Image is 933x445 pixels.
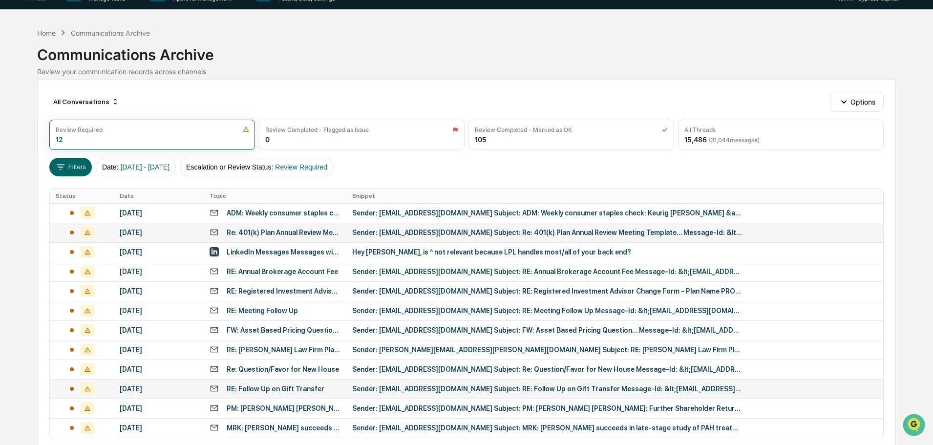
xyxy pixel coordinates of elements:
div: Sender: [EMAIL_ADDRESS][DOMAIN_NAME] Subject: RE: Meeting Follow Up Message-Id: &lt;[EMAIL_ADDRES... [352,307,743,315]
div: FW: Asset Based Pricing Question... [227,326,340,334]
div: Sender: [EMAIL_ADDRESS][DOMAIN_NAME] Subject: ADM: Weekly consumer staples check: Keurig [PERSON_... [352,209,743,217]
div: [DATE] [120,229,198,236]
a: 🗄️Attestations [67,119,125,137]
div: RE: [PERSON_NAME] Law Firm Plan ID 81J464 [227,346,340,354]
div: [DATE] [120,326,198,334]
div: Review Completed - Flagged as Issue [265,126,369,133]
div: 🗄️ [71,124,79,132]
div: RE: Registered Investment Advisor Change Form - Plan Name PROSOFT BUSINESS SOLUTIONS SOLO(K) Plan... [227,287,340,295]
div: RE: Annual Brokerage Account Fee [227,268,338,275]
div: Sender: [EMAIL_ADDRESS][DOMAIN_NAME] Subject: MRK: [PERSON_NAME] succeeds in late-stage study of ... [352,424,743,432]
a: Powered byPylon [69,165,118,173]
span: [DATE] - [DATE] [120,163,170,171]
div: [DATE] [120,385,198,393]
div: We're available if you need us! [33,85,124,92]
img: icon [243,127,249,133]
button: Date:[DATE] - [DATE] [96,158,176,176]
iframe: Open customer support [902,413,928,439]
div: All Conversations [49,94,123,109]
div: 12 [56,135,63,144]
div: [DATE] [120,287,198,295]
div: Sender: [EMAIL_ADDRESS][DOMAIN_NAME] Subject: RE: Annual Brokerage Account Fee Message-Id: &lt;[E... [352,268,743,275]
div: ADM: Weekly consumer staples check: Keurig [PERSON_NAME] & Hormel Foods were worst performers [227,209,340,217]
img: 1746055101610-c473b297-6a78-478c-a979-82029cc54cd1 [10,75,27,92]
span: ( 31,044 messages) [709,136,760,144]
button: Escalation or Review Status:Review Required [180,158,334,176]
div: Sender: [EMAIL_ADDRESS][DOMAIN_NAME] Subject: Re: Question/Favor for New House Message-Id: &lt;[E... [352,365,743,373]
div: [DATE] [120,404,198,412]
div: [DATE] [120,365,198,373]
div: Review your communication records across channels [37,67,895,76]
span: Data Lookup [20,142,62,151]
div: [DATE] [120,307,198,315]
div: 105 [475,135,487,144]
div: MRK: [PERSON_NAME] succeeds in late-stage study of PAH treatment [227,424,340,432]
div: Home [37,29,56,37]
th: Status [50,189,113,203]
a: 🔎Data Lookup [6,138,65,155]
div: RE: Meeting Follow Up [227,307,298,315]
div: Sender: [EMAIL_ADDRESS][DOMAIN_NAME] Subject: RE: Follow Up on Gift Transfer Message-Id: &lt;[EMA... [352,385,743,393]
button: Start new chat [166,78,178,89]
div: [DATE] [120,346,198,354]
div: Sender: [EMAIL_ADDRESS][DOMAIN_NAME] Subject: FW: Asset Based Pricing Question... Message-Id: &lt... [352,326,743,334]
div: Sender: [PERSON_NAME][EMAIL_ADDRESS][PERSON_NAME][DOMAIN_NAME] Subject: RE: [PERSON_NAME] Law Fir... [352,346,743,354]
div: PM: [PERSON_NAME] [PERSON_NAME]: Further Shareholder Returns Upcoming [227,404,340,412]
div: Hey [PERSON_NAME], is ^ not relevant because LPL handles most/all of your back end? [352,248,743,256]
div: 🖐️ [10,124,18,132]
div: Communications Archive [37,38,895,64]
img: icon [452,127,458,133]
div: Sender: [EMAIL_ADDRESS][DOMAIN_NAME] Subject: Re: 401(k) Plan Annual Review Meeting Template... M... [352,229,743,236]
button: Filters [49,158,92,176]
div: RE: Follow Up on Gift Transfer [227,385,324,393]
th: Date [114,189,204,203]
div: Re: Question/Favor for New House [227,365,339,373]
div: 🔎 [10,143,18,150]
a: 🖐️Preclearance [6,119,67,137]
div: Sender: [EMAIL_ADDRESS][DOMAIN_NAME] Subject: RE: Registered Investment Advisor Change Form - Pla... [352,287,743,295]
div: [DATE] [120,424,198,432]
span: Preclearance [20,123,63,133]
div: Sender: [EMAIL_ADDRESS][DOMAIN_NAME] Subject: PM: [PERSON_NAME] [PERSON_NAME]: Further Shareholde... [352,404,743,412]
div: LinkedIn Messages Messages with [PERSON_NAME], [PERSON_NAME], AIF®, CFP®, CPFA [227,248,340,256]
div: [DATE] [120,268,198,275]
div: Communications Archive [71,29,150,37]
div: Start new chat [33,75,160,85]
div: All Threads [684,126,716,133]
th: Snippet [346,189,883,203]
th: Topic [204,189,346,203]
div: [DATE] [120,209,198,217]
div: 15,486 [684,135,760,144]
div: Review Completed - Marked as OK [475,126,572,133]
img: icon [662,127,668,133]
div: Re: 401(k) Plan Annual Review Meeting Template... [227,229,340,236]
span: Pylon [97,166,118,173]
p: How can we help? [10,21,178,36]
span: Review Required [275,163,327,171]
div: 0 [265,135,270,144]
button: Options [830,92,883,111]
div: Review Required [56,126,103,133]
div: [DATE] [120,248,198,256]
span: Attestations [81,123,121,133]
